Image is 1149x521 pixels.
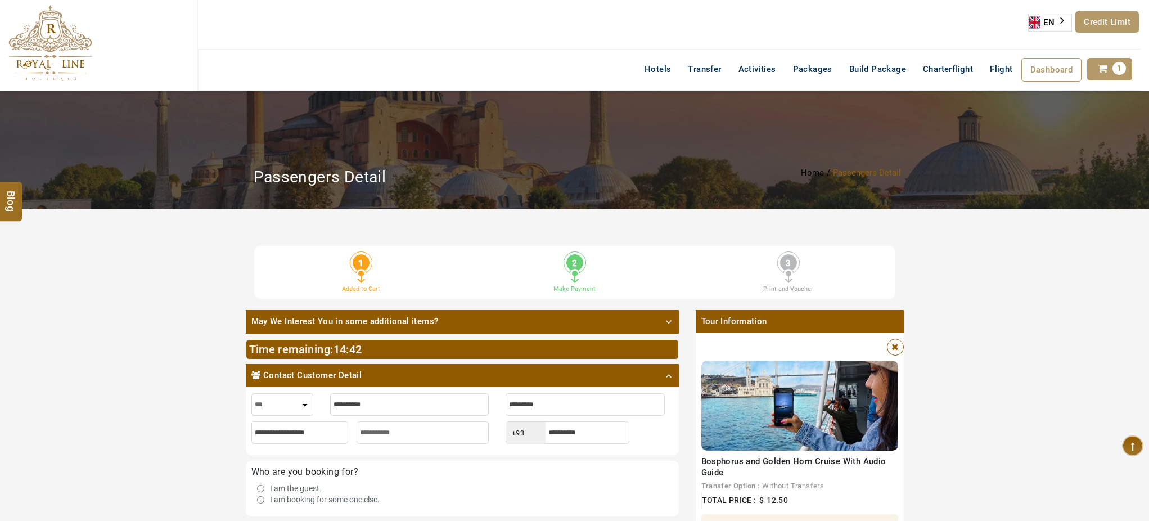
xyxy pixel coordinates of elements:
[263,285,459,293] h3: Added to Cart
[1028,14,1072,32] div: Language
[270,483,322,494] label: I am the guest.
[1075,11,1139,33] a: Credit Limit
[263,370,362,381] span: Contact Customer Detail
[730,58,785,80] a: Activities
[701,361,898,451] img: 1.jpg
[8,5,92,81] img: The Royal Line Holidays
[270,494,380,505] label: I am booking for some one else.
[841,58,914,80] a: Build Package
[690,285,887,293] h3: Print and Voucher
[762,482,824,491] span: Without Transfers
[702,496,756,505] span: Total Price :
[696,310,904,333] span: Tour Information
[981,58,1021,80] a: Flight
[636,58,679,80] a: Hotels
[1029,14,1071,31] a: EN
[4,191,19,200] span: Blog
[1087,58,1132,80] a: 1
[1028,14,1072,32] aside: Language selected: English
[1112,62,1126,75] span: 1
[476,285,673,293] h3: Make Payment
[249,343,334,356] span: Time remaining:
[780,254,797,271] span: 3
[767,496,788,505] span: 12.50
[990,64,1012,74] span: Flight
[349,343,362,356] span: 42
[1030,65,1073,75] span: Dashboard
[254,164,386,187] h2: Passengers Detail
[701,457,886,478] span: Bosphorus and Golden Horn Cruise With Audio Guide
[701,482,760,491] b: Transfer Option :
[251,466,673,477] div: Who are you booking for?
[785,58,841,80] a: Packages
[334,343,346,356] span: 14
[679,58,729,80] a: Transfer
[759,496,764,505] span: $
[246,310,679,333] a: May We Interest You in some additional items?
[353,254,370,271] span: 1
[334,343,362,356] span: :
[833,168,901,178] li: Passengers Detail
[566,254,583,271] span: 2
[914,58,981,80] a: Charterflight
[923,64,973,74] span: Charterflight
[801,168,827,178] a: Home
